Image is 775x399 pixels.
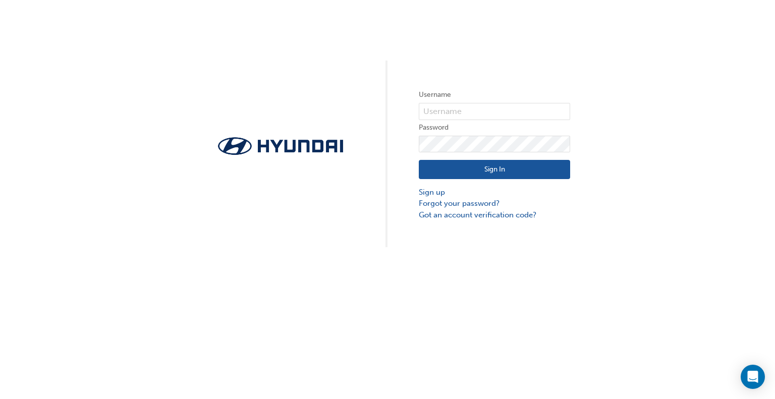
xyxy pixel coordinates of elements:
div: Open Intercom Messenger [741,365,765,389]
input: Username [419,103,570,120]
label: Password [419,122,570,134]
a: Forgot your password? [419,198,570,209]
label: Username [419,89,570,101]
button: Sign In [419,160,570,179]
a: Sign up [419,187,570,198]
img: Trak [205,134,356,158]
a: Got an account verification code? [419,209,570,221]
